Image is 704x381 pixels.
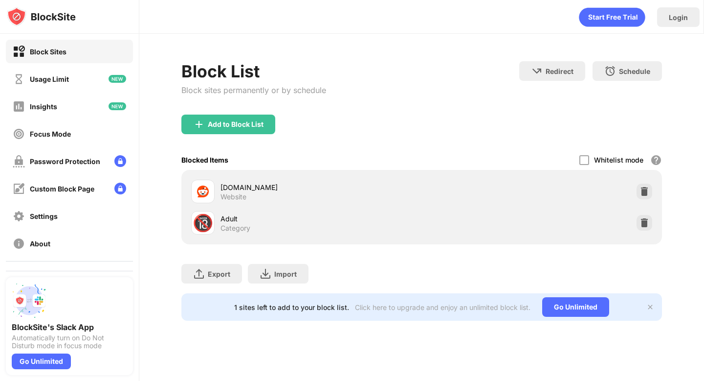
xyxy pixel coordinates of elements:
[181,61,326,81] div: Block List
[114,183,126,194] img: lock-menu.svg
[234,303,349,311] div: 1 sites left to add to your block list.
[594,156,643,164] div: Whitelist mode
[220,182,421,192] div: [DOMAIN_NAME]
[30,102,57,111] div: Insights
[13,128,25,140] img: focus-off.svg
[193,213,213,233] div: 🔞
[13,100,25,113] img: insights-off.svg
[546,67,573,75] div: Redirect
[114,155,126,167] img: lock-menu.svg
[181,85,326,95] div: Block sites permanently or by schedule
[542,297,609,317] div: Go Unlimited
[12,322,127,332] div: BlockSite's Slack App
[13,73,25,85] img: time-usage-off.svg
[12,283,47,318] img: push-slack.svg
[109,102,126,110] img: new-icon.svg
[220,192,246,201] div: Website
[181,156,228,164] div: Blocked Items
[30,185,94,193] div: Custom Block Page
[30,48,66,56] div: Block Sites
[30,75,69,83] div: Usage Limit
[355,303,530,311] div: Click here to upgrade and enjoy an unlimited block list.
[646,303,654,311] img: x-button.svg
[13,183,25,195] img: customize-block-page-off.svg
[109,75,126,83] img: new-icon.svg
[12,334,127,350] div: Automatically turn on Do Not Disturb mode in focus mode
[274,270,297,278] div: Import
[13,46,25,58] img: block-on.svg
[220,224,250,233] div: Category
[13,210,25,222] img: settings-off.svg
[30,157,100,166] div: Password Protection
[13,155,25,167] img: password-protection-off.svg
[619,67,650,75] div: Schedule
[197,186,209,197] img: favicons
[7,7,76,26] img: logo-blocksite.svg
[30,212,58,220] div: Settings
[208,120,264,128] div: Add to Block List
[30,239,50,248] div: About
[208,270,230,278] div: Export
[579,7,645,27] div: animation
[669,13,688,22] div: Login
[13,238,25,250] img: about-off.svg
[12,354,71,369] div: Go Unlimited
[220,214,421,224] div: Adult
[30,130,71,138] div: Focus Mode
